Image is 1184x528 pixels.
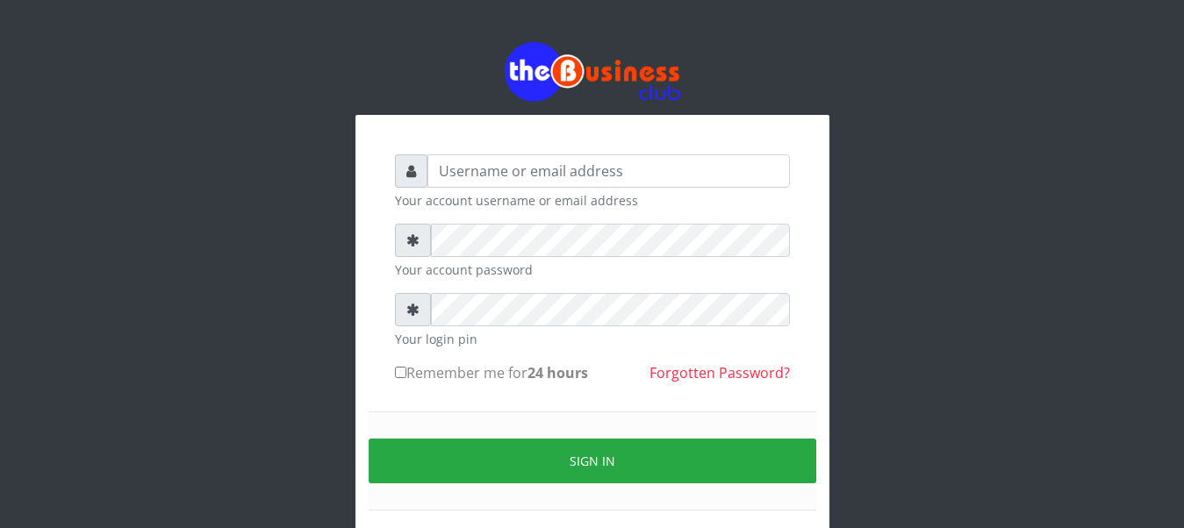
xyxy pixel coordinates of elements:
[369,439,816,483] button: Sign in
[395,330,790,348] small: Your login pin
[395,191,790,210] small: Your account username or email address
[395,362,588,383] label: Remember me for
[649,363,790,382] a: Forgotten Password?
[527,363,588,382] b: 24 hours
[427,154,790,188] input: Username or email address
[395,367,406,378] input: Remember me for24 hours
[395,260,790,279] small: Your account password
